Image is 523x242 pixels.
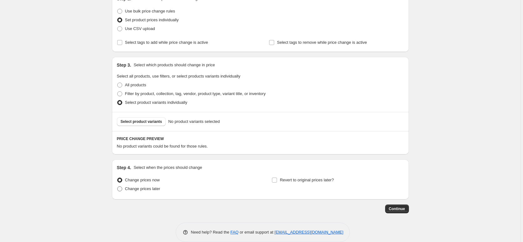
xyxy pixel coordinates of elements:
span: Select product variants [121,119,162,124]
span: All products [125,83,146,87]
span: Revert to original prices later? [280,178,334,182]
span: Select all products, use filters, or select products variants individually [117,74,240,78]
span: Use bulk price change rules [125,9,175,13]
span: Set product prices individually [125,18,179,22]
span: No product variants could be found for those rules. [117,144,208,149]
span: Change prices later [125,186,160,191]
span: Filter by product, collection, tag, vendor, product type, variant title, or inventory [125,91,266,96]
h6: PRICE CHANGE PREVIEW [117,136,404,141]
h2: Step 3. [117,62,131,68]
h2: Step 4. [117,164,131,171]
span: Select tags to remove while price change is active [277,40,367,45]
p: Select when the prices should change [133,164,202,171]
button: Select product variants [117,117,166,126]
span: Use CSV upload [125,26,155,31]
a: FAQ [230,230,239,234]
span: Select tags to add while price change is active [125,40,208,45]
span: Select product variants individually [125,100,187,105]
a: [EMAIL_ADDRESS][DOMAIN_NAME] [274,230,343,234]
span: Change prices now [125,178,160,182]
span: Continue [389,206,405,211]
p: Select which products should change in price [133,62,215,68]
button: Continue [385,204,409,213]
span: or email support at [239,230,274,234]
span: No product variants selected [168,118,220,125]
span: Need help? Read the [191,230,231,234]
